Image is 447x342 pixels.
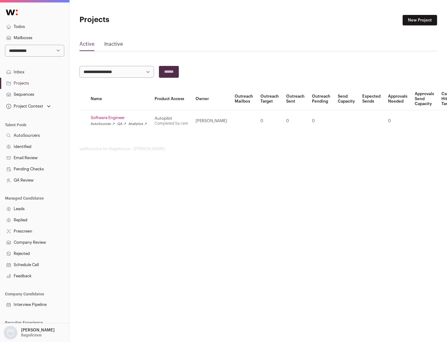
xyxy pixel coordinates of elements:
[5,104,43,109] div: Project Context
[384,88,411,110] th: Approvals Needed
[308,88,334,110] th: Outreach Pending
[192,88,231,110] th: Owner
[384,110,411,132] td: 0
[257,88,282,110] th: Outreach Target
[4,326,17,340] img: nopic.png
[257,110,282,132] td: 0
[87,88,151,110] th: Name
[21,333,42,338] p: Bagelicious
[411,88,438,110] th: Approvals Send Capacity
[129,122,147,127] a: Analytics ↗
[79,40,94,50] a: Active
[2,326,56,340] button: Open dropdown
[104,40,123,50] a: Inactive
[155,116,188,121] div: Autopilot
[21,328,55,333] p: [PERSON_NAME]
[192,110,231,132] td: [PERSON_NAME]
[5,102,52,111] button: Open dropdown
[231,88,257,110] th: Outreach Mailbox
[117,122,126,127] a: QA ↗
[79,146,437,151] footer: wellfound:ai for Bagelicious - [PERSON_NAME]
[359,88,384,110] th: Expected Sends
[91,122,115,127] a: AutoSourcer ↗
[2,6,21,19] img: Wellfound
[403,15,437,25] a: New Project
[282,88,308,110] th: Outreach Sent
[282,110,308,132] td: 0
[334,88,359,110] th: Send Capacity
[151,88,192,110] th: Product Access
[308,110,334,132] td: 0
[91,115,147,120] a: Software Engineer
[79,15,199,25] h1: Projects
[155,122,188,125] a: Completed by csm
